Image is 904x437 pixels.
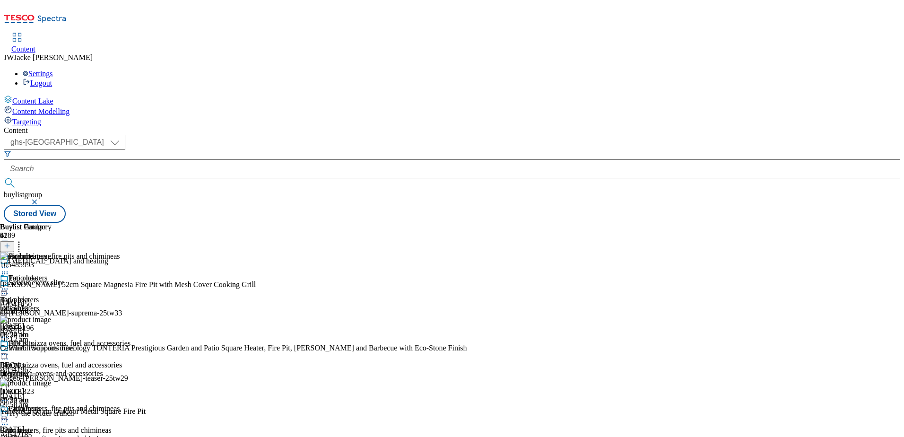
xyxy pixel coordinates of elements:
[4,205,66,223] button: Stored View
[4,53,14,61] span: JW
[12,118,41,126] span: Targeting
[4,95,900,105] a: Content Lake
[4,150,11,157] svg: Search Filters
[12,107,70,115] span: Content Modelling
[11,45,35,53] span: Content
[4,116,900,126] a: Targeting
[4,191,42,199] span: buylistgroup
[4,159,900,178] input: Search
[4,105,900,116] a: Content Modelling
[23,70,53,78] a: Settings
[11,34,35,53] a: Content
[4,126,900,135] div: Content
[23,79,52,87] a: Logout
[12,97,53,105] span: Content Lake
[14,53,93,61] span: Jacke [PERSON_NAME]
